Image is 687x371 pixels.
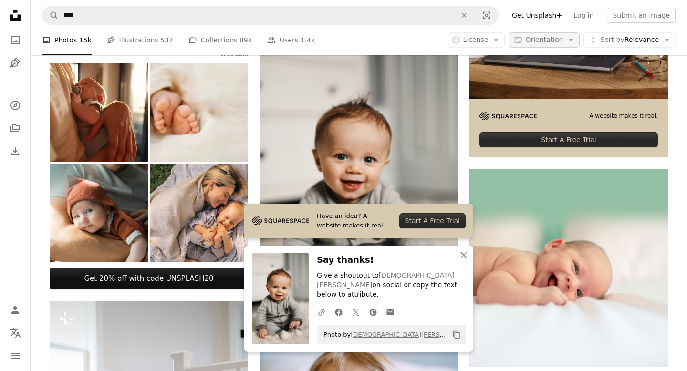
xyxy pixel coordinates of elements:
img: baby lying on fabric cloth [469,169,668,367]
img: baby in gray sweater lying on white textile [260,44,458,341]
span: A website makes it real. [589,112,658,120]
img: Cute baby girl lying on her father's hand [50,164,148,262]
div: Start A Free Trial [479,132,658,147]
span: 537 [160,35,173,45]
img: Newborn baby feet closeup on soft cream wrap in a selective focus [150,63,248,162]
button: Search Unsplash [42,6,59,24]
span: 89k [239,35,252,45]
div: Start A Free Trial [399,213,466,228]
form: Find visuals sitewide [42,6,499,25]
span: Sort by [600,36,624,43]
h3: Say thanks! [317,253,466,267]
button: Orientation [509,32,580,48]
span: Have an idea? A website makes it real. [317,211,392,230]
a: Log in / Sign up [6,300,25,319]
a: Photos [6,31,25,50]
span: Relevance [600,35,659,45]
a: Share on Pinterest [364,302,382,321]
button: Sort byRelevance [583,32,676,48]
p: Give a shoutout to on social or copy the text below to attribute. [317,271,466,299]
a: Collections [6,119,25,138]
button: Visual search [475,6,498,24]
a: Share over email [382,302,399,321]
a: [DEMOGRAPHIC_DATA][PERSON_NAME] [351,331,473,338]
a: Illustrations [6,53,25,72]
span: License [463,36,489,43]
a: Home — Unsplash [6,6,25,27]
span: Photo by on [319,327,448,342]
a: Users 1.4k [267,25,315,55]
a: Download History [6,142,25,161]
img: file-1705255347840-230a6ab5bca9image [479,112,537,120]
a: Have an idea? A website makes it real.Start A Free Trial [244,204,473,238]
a: Get 20% off with code UNSPLASH20 [50,268,248,289]
img: Snuggled in Love [150,164,248,262]
a: Explore [6,96,25,115]
a: Share on Facebook [330,302,347,321]
button: License [447,32,505,48]
span: Orientation [525,36,563,43]
a: baby lying on fabric cloth [469,263,668,272]
button: Menu [6,346,25,365]
a: baby in gray sweater lying on white textile [260,188,458,196]
a: [DEMOGRAPHIC_DATA][PERSON_NAME] [317,271,455,289]
a: Get Unsplash+ [506,8,568,23]
span: 1.4k [300,35,314,45]
button: Submit an image [607,8,676,23]
a: Illustrations 537 [107,25,173,55]
button: Copy to clipboard [448,327,465,343]
button: Clear [454,6,475,24]
img: Young father is holding his newborn baby [50,63,148,162]
img: file-1705255347840-230a6ab5bca9image [252,214,309,228]
a: Collections 89k [188,25,252,55]
a: Log in [568,8,599,23]
button: Language [6,323,25,342]
a: Share on Twitter [347,302,364,321]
